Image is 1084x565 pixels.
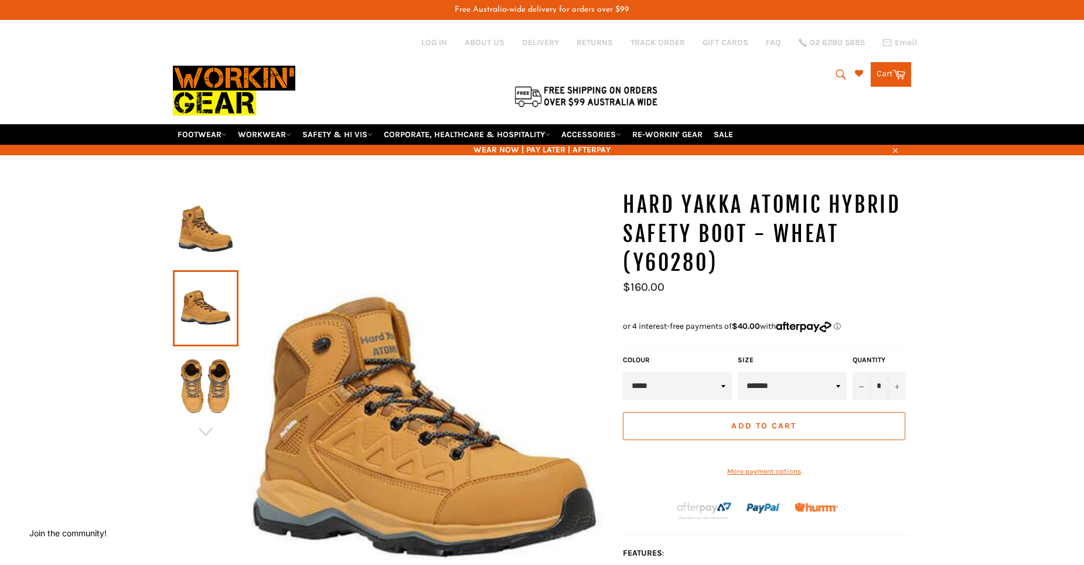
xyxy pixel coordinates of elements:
[233,124,296,145] a: WORKWEAR
[513,84,659,108] img: Flat $9.95 shipping Australia wide
[623,548,662,558] strong: FEATURES
[628,124,707,145] a: RE-WORKIN' GEAR
[810,39,865,47] span: 02 6280 5885
[799,39,865,47] a: 02 6280 5885
[379,124,555,145] a: CORPORATE, HEALTHCARE & HOSPITALITY
[173,57,295,124] img: Workin Gear leaders in Workwear, Safety Boots, PPE, Uniforms. Australia's No.1 in Workwear
[179,198,233,262] img: HARD YAKKA Atomic Hybrid Safety Boot - Wheat (Y60280) - Workin' Gear
[746,491,781,526] img: paypal.png
[173,124,231,145] a: FOOTWEAR
[522,37,559,48] a: DELIVERY
[421,38,447,47] a: Log in
[895,39,917,47] span: Email
[455,5,629,14] span: Free Australia-wide delivery for orders over $99
[173,144,911,155] span: WEAR NOW | PAY LATER | AFTERPAY
[738,355,847,365] label: Size
[766,37,781,48] a: FAQ
[853,355,905,365] label: Quantity
[557,124,626,145] a: ACCESSORIES
[29,528,107,538] button: Join the community!
[853,372,870,400] button: Reduce item quantity by one
[623,467,905,476] a: More payment options
[882,38,917,47] a: Email
[731,421,796,431] span: Add to Cart
[623,547,911,559] p: :
[630,37,685,48] a: TRACK ORDER
[298,124,377,145] a: SAFETY & HI VIS
[623,412,905,440] button: Add to Cart
[179,355,233,419] img: HARD YAKKA Atomic Hybrid Safety Boot - Wheat (Y60280) - Workin' Gear
[465,37,504,48] a: ABOUT US
[888,372,905,400] button: Increase item quantity by one
[623,355,732,365] label: COLOUR
[623,190,911,278] h1: HARD YAKKA Atomic Hybrid Safety Boot - Wheat (Y60280)
[709,124,738,145] a: SALE
[676,501,733,520] img: Afterpay-Logo-on-dark-bg_large.png
[871,62,911,87] a: Cart
[577,37,613,48] a: RETURNS
[703,37,748,48] a: GIFT CARDS
[795,503,838,512] img: Humm_core_logo_RGB-01_300x60px_small_195d8312-4386-4de7-b182-0ef9b6303a37.png
[623,280,664,294] span: $160.00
